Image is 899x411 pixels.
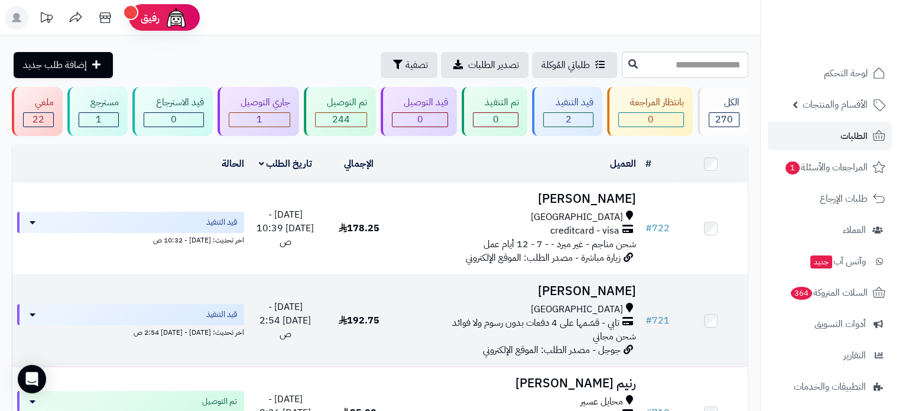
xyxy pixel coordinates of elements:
[259,157,313,171] a: تاريخ الطلب
[392,113,447,127] div: 0
[843,347,866,364] span: التقارير
[301,87,378,136] a: تم التوصيل 244
[840,128,868,144] span: الطلبات
[768,373,892,401] a: التطبيقات والخدمات
[17,325,244,338] div: اخر تحديث: [DATE] - [DATE] 2:54 ص
[459,87,530,136] a: تم التنفيذ 0
[405,58,428,72] span: تصفية
[14,52,113,78] a: إضافة طلب جديد
[141,11,160,25] span: رفيق
[31,6,61,33] a: تحديثات المنصة
[809,253,866,270] span: وآتس آب
[202,396,237,407] span: تم التوصيل
[819,24,888,49] img: logo-2.png
[65,87,130,136] a: مسترجع 1
[222,157,244,171] a: الحالة
[610,157,636,171] a: العميل
[544,113,592,127] div: 2
[381,52,437,78] button: تصفية
[790,287,813,300] span: 364
[473,96,518,109] div: تم التنفيذ
[332,112,350,127] span: 244
[315,96,367,109] div: تم التوصيل
[541,58,590,72] span: طلباتي المُوكلة
[530,87,604,136] a: قيد التنفيذ 2
[229,96,290,109] div: جاري التوصيل
[768,341,892,370] a: التقارير
[543,96,593,109] div: قيد التنفيذ
[144,96,203,109] div: قيد الاسترجاع
[400,284,635,298] h3: [PERSON_NAME]
[96,112,102,127] span: 1
[130,87,215,136] a: قيد الاسترجاع 0
[171,112,177,127] span: 0
[452,316,619,330] span: تابي - قسّمها على 4 دفعات بدون رسوم ولا فوائد
[257,112,262,127] span: 1
[768,216,892,244] a: العملاء
[645,221,652,235] span: #
[229,113,290,127] div: 1
[709,96,739,109] div: الكل
[618,96,684,109] div: بانتظار المراجعة
[23,96,54,109] div: ملغي
[18,365,46,393] div: Open Intercom Messenger
[17,233,244,245] div: اخر تحديث: [DATE] - 10:32 ص
[344,157,374,171] a: الإجمالي
[79,113,118,127] div: 1
[144,113,203,127] div: 0
[768,59,892,88] a: لوحة التحكم
[164,6,188,30] img: ai-face.png
[483,237,636,251] span: شحن مناجم - غير مبرد - - 7 - 12 أيام عمل
[810,255,832,268] span: جديد
[794,378,866,395] span: التطبيقات والخدمات
[645,157,651,171] a: #
[820,190,868,207] span: طلبات الإرجاع
[473,113,518,127] div: 0
[33,112,44,127] span: 22
[9,87,65,136] a: ملغي 22
[768,247,892,276] a: وآتس آبجديد
[79,96,119,109] div: مسترجع
[715,112,733,127] span: 270
[768,185,892,213] a: طلبات الإرجاع
[24,113,53,127] div: 22
[417,112,423,127] span: 0
[843,222,866,238] span: العملاء
[565,112,571,127] span: 2
[400,377,635,390] h3: رنيم [PERSON_NAME]
[531,211,623,224] span: [GEOGRAPHIC_DATA]
[378,87,459,136] a: قيد التوصيل 0
[619,113,683,127] div: 0
[790,284,868,301] span: السلات المتروكة
[580,395,623,409] span: محايل عسير
[824,65,868,82] span: لوحة التحكم
[550,224,619,238] span: creditcard - visa
[392,96,448,109] div: قيد التوصيل
[532,52,617,78] a: طلباتي المُوكلة
[814,316,866,332] span: أدوات التسويق
[785,161,800,175] span: 1
[316,113,366,127] div: 244
[768,122,892,150] a: الطلبات
[493,112,499,127] span: 0
[803,96,868,113] span: الأقسام والمنتجات
[215,87,301,136] a: جاري التوصيل 1
[695,87,751,136] a: الكل270
[400,192,635,206] h3: [PERSON_NAME]
[483,343,621,357] span: جوجل - مصدر الطلب: الموقع الإلكتروني
[645,221,670,235] a: #722
[206,216,237,228] span: قيد التنفيذ
[259,300,311,341] span: [DATE] - [DATE] 2:54 ص
[645,313,652,328] span: #
[768,153,892,182] a: المراجعات والأسئلة1
[441,52,528,78] a: تصدير الطلبات
[531,303,623,316] span: [GEOGRAPHIC_DATA]
[257,208,314,249] span: [DATE] - [DATE] 10:39 ص
[593,329,636,344] span: شحن مجاني
[23,58,87,72] span: إضافة طلب جديد
[468,58,519,72] span: تصدير الطلبات
[466,251,621,265] span: زيارة مباشرة - مصدر الطلب: الموقع الإلكتروني
[768,279,892,307] a: السلات المتروكة364
[206,309,237,321] span: قيد التنفيذ
[339,313,379,328] span: 192.75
